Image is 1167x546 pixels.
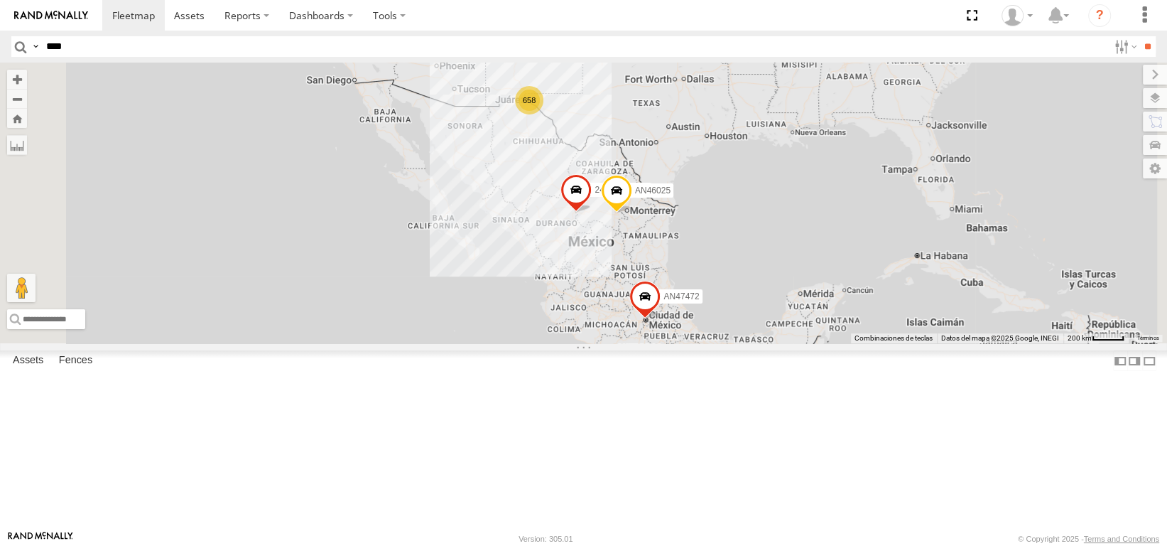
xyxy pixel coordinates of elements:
button: Zoom Home [7,109,27,128]
a: Visit our Website [8,532,73,546]
label: Assets [6,351,50,371]
div: Erick Ramirez [997,5,1038,26]
span: AN47472 [663,291,699,301]
button: Escala del mapa: 200 km por 42 píxeles [1063,333,1129,343]
button: Zoom in [7,70,27,89]
span: 200 km [1068,334,1092,342]
a: Terms and Conditions [1084,535,1159,543]
a: Términos [1136,335,1159,341]
label: Map Settings [1143,159,1167,178]
i: ? [1088,4,1111,27]
span: Datos del mapa ©2025 Google, INEGI [941,334,1059,342]
span: AN46025 [634,185,670,195]
button: Combinaciones de teclas [854,333,933,343]
label: Search Query [30,36,41,57]
label: Measure [7,135,27,155]
label: Fences [52,351,99,371]
button: Arrastra al hombrecito al mapa para abrir Street View [7,274,36,302]
div: Version: 305.01 [519,535,572,543]
img: rand-logo.svg [14,11,88,21]
div: © Copyright 2025 - [1018,535,1159,543]
button: Zoom out [7,89,27,109]
label: Dock Summary Table to the Right [1127,350,1141,371]
div: 658 [515,86,543,114]
label: Hide Summary Table [1142,350,1156,371]
label: Search Filter Options [1109,36,1139,57]
label: Dock Summary Table to the Left [1113,350,1127,371]
span: 247-CAMARA [595,185,648,195]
